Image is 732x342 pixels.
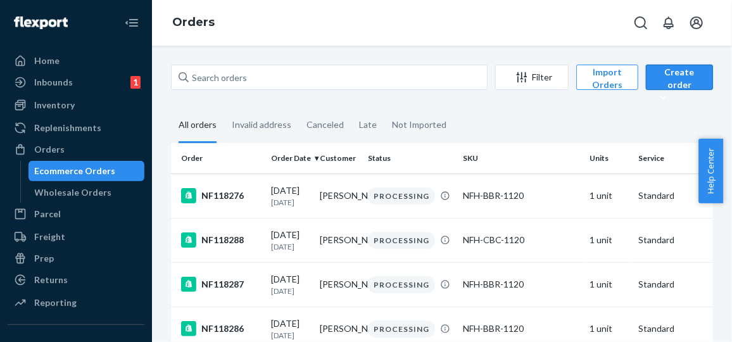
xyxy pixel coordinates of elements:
div: NF118286 [181,321,261,336]
a: Reporting [8,293,144,313]
th: Status [363,143,458,174]
div: Reporting [34,296,77,309]
p: [DATE] [271,241,310,252]
div: Orders [34,143,65,156]
button: Close Navigation [119,10,144,35]
div: [DATE] [271,229,310,252]
div: Filter [496,71,568,84]
a: Returns [8,270,144,290]
p: Standard [638,322,723,335]
div: All orders [179,108,217,143]
a: Orders [172,15,215,29]
a: Ecommerce Orders [28,161,145,181]
td: [PERSON_NAME] [315,218,363,262]
th: SKU [458,143,584,174]
th: Order [171,143,266,174]
div: Invalid address [232,108,291,141]
th: Order Date [266,143,315,174]
button: Open notifications [656,10,681,35]
div: PROCESSING [368,232,435,249]
div: PROCESSING [368,276,435,293]
button: Filter [495,65,569,90]
div: Freight [34,231,65,243]
div: Returns [34,274,68,286]
a: Inventory [8,95,144,115]
td: 1 unit [584,218,633,262]
div: NFH-CBC-1120 [463,234,579,246]
div: Inbounds [34,76,73,89]
div: [DATE] [271,317,310,341]
div: Late [359,108,377,141]
div: NF118276 [181,188,261,203]
td: 1 unit [584,174,633,218]
div: Canceled [306,108,344,141]
div: Ecommerce Orders [35,165,116,177]
div: Customer [320,153,358,163]
p: Standard [638,278,723,291]
div: Inventory [34,99,75,111]
td: [PERSON_NAME] [315,262,363,307]
div: PROCESSING [368,187,435,205]
a: Wholesale Orders [28,182,145,203]
td: [PERSON_NAME] [315,174,363,218]
img: Flexport logo [14,16,68,29]
a: Inbounds1 [8,72,144,92]
input: Search orders [171,65,488,90]
div: NFH-BBR-1120 [463,322,579,335]
div: Wholesale Orders [35,186,112,199]
button: Open account menu [684,10,709,35]
p: Standard [638,189,723,202]
div: [DATE] [271,184,310,208]
a: Prep [8,248,144,269]
a: Freight [8,227,144,247]
div: Not Imported [392,108,446,141]
td: 1 unit [584,262,633,307]
div: NF118288 [181,232,261,248]
div: Replenishments [34,122,101,134]
a: Replenishments [8,118,144,138]
th: Units [584,143,633,174]
div: [DATE] [271,273,310,296]
button: Import Orders [576,65,638,90]
div: Prep [34,252,54,265]
div: 1 [130,76,141,89]
div: Create order [655,66,704,104]
div: PROCESSING [368,320,435,338]
p: [DATE] [271,330,310,341]
div: NFH-BBR-1120 [463,189,579,202]
div: Parcel [34,208,61,220]
th: Service [633,143,728,174]
div: NFH-BBR-1120 [463,278,579,291]
a: Parcel [8,204,144,224]
a: Orders [8,139,144,160]
button: Create order [646,65,713,90]
p: [DATE] [271,286,310,296]
div: Home [34,54,60,67]
p: [DATE] [271,197,310,208]
div: NF118287 [181,277,261,292]
a: Home [8,51,144,71]
p: Standard [638,234,723,246]
button: Help Center [698,139,723,203]
button: Open Search Box [628,10,653,35]
ol: breadcrumbs [162,4,225,41]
